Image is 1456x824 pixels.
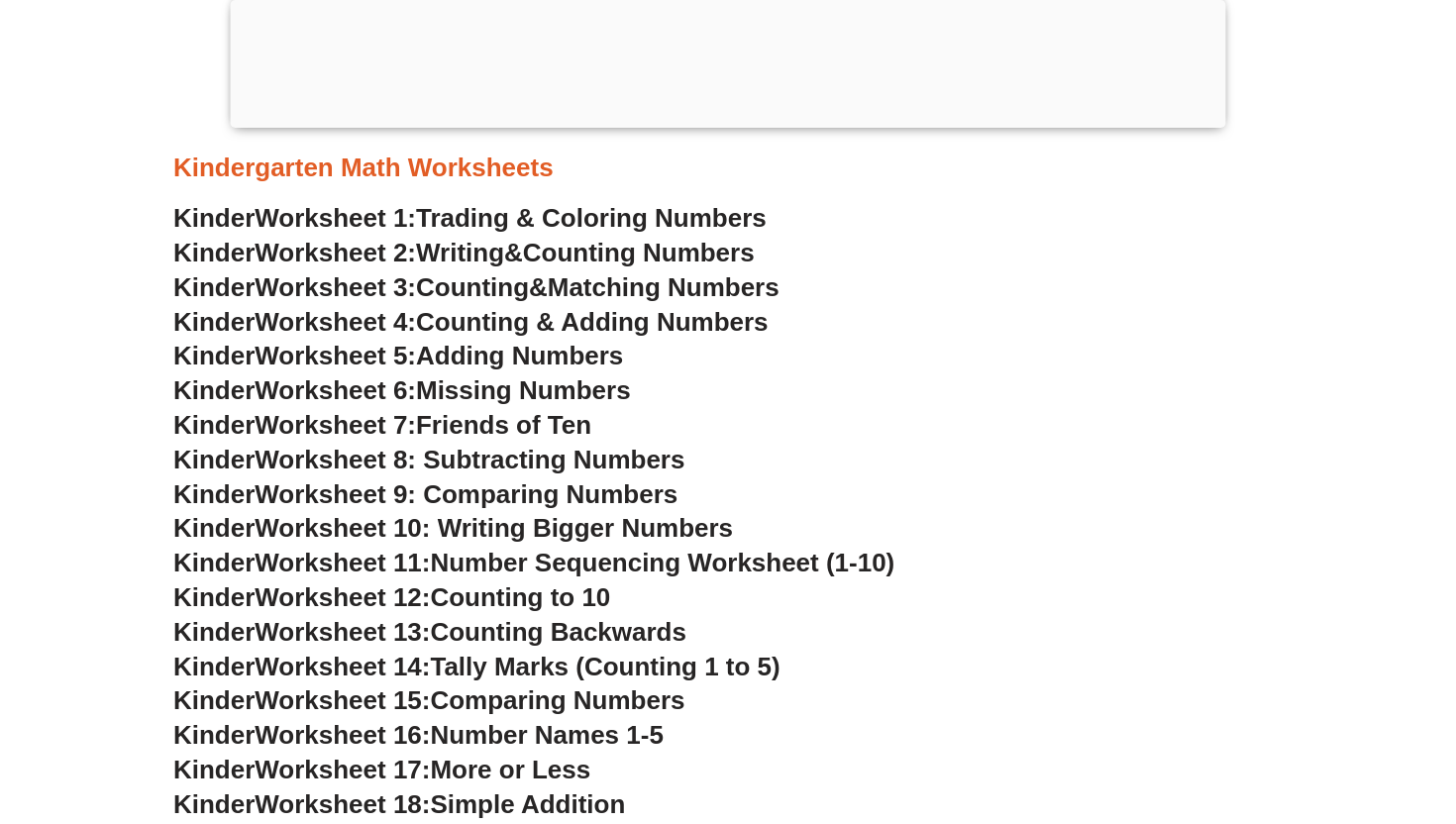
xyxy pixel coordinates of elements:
span: Kinder [173,479,255,509]
span: Counting Backwards [430,617,685,647]
span: Worksheet 5: [255,341,416,370]
span: Worksheet 6: [255,375,416,405]
span: Kinder [173,238,255,267]
span: Kinder [173,548,255,577]
span: Tally Marks (Counting 1 to 5) [430,652,780,681]
a: KinderWorksheet 7:Friends of Ten [173,410,591,440]
span: Kinder [173,375,255,405]
span: Number Sequencing Worksheet (1-10) [430,548,894,577]
span: Worksheet 10: Writing Bigger Numbers [255,513,733,543]
span: Kinder [173,445,255,474]
a: KinderWorksheet 4:Counting & Adding Numbers [173,307,769,337]
span: Worksheet 7: [255,410,416,440]
span: Counting to 10 [430,582,610,612]
span: Writing [416,238,504,267]
span: Worksheet 11: [255,548,430,577]
span: Kinder [173,652,255,681]
span: Worksheet 18: [255,789,430,819]
a: KinderWorksheet 2:Writing&Counting Numbers [173,238,755,267]
span: Kinder [173,685,255,715]
span: Trading & Coloring Numbers [416,203,767,233]
span: Kinder [173,789,255,819]
h3: Kindergarten Math Worksheets [173,152,1283,185]
span: Kinder [173,410,255,440]
a: KinderWorksheet 10: Writing Bigger Numbers [173,513,733,543]
span: Comparing Numbers [430,685,684,715]
span: Worksheet 2: [255,238,416,267]
a: KinderWorksheet 6:Missing Numbers [173,375,631,405]
span: Kinder [173,307,255,337]
span: Number Names 1-5 [430,720,663,750]
span: Counting Numbers [523,238,755,267]
span: Simple Addition [430,789,625,819]
span: Counting [416,272,529,302]
span: Worksheet 1: [255,203,416,233]
span: Worksheet 3: [255,272,416,302]
a: KinderWorksheet 9: Comparing Numbers [173,479,677,509]
span: Friends of Ten [416,410,591,440]
span: Kinder [173,272,255,302]
a: KinderWorksheet 5:Adding Numbers [173,341,623,370]
a: KinderWorksheet 3:Counting&Matching Numbers [173,272,780,302]
span: Kinder [173,617,255,647]
span: Kinder [173,755,255,784]
span: Worksheet 9: Comparing Numbers [255,479,677,509]
span: Counting & Adding Numbers [416,307,769,337]
span: Worksheet 16: [255,720,430,750]
span: Kinder [173,203,255,233]
span: Worksheet 13: [255,617,430,647]
a: KinderWorksheet 8: Subtracting Numbers [173,445,684,474]
span: Kinder [173,582,255,612]
span: More or Less [430,755,590,784]
span: Worksheet 15: [255,685,430,715]
span: Kinder [173,720,255,750]
span: Missing Numbers [416,375,631,405]
span: Worksheet 8: Subtracting Numbers [255,445,684,474]
a: KinderWorksheet 1:Trading & Coloring Numbers [173,203,767,233]
span: Worksheet 17: [255,755,430,784]
span: Adding Numbers [416,341,623,370]
span: Worksheet 12: [255,582,430,612]
span: Kinder [173,513,255,543]
iframe: Chat Widget [1116,600,1456,824]
span: Worksheet 14: [255,652,430,681]
span: Kinder [173,341,255,370]
span: Worksheet 4: [255,307,416,337]
span: Matching Numbers [548,272,780,302]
